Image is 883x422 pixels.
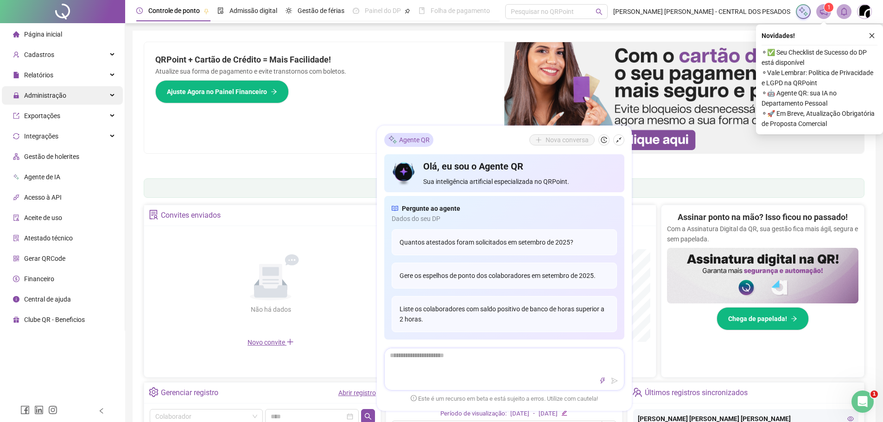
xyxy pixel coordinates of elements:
span: shrink [616,137,622,143]
span: qrcode [13,255,19,262]
span: Este é um recurso em beta e está sujeito a erros. Utilize com cautela! [411,394,598,403]
div: Quantos atestados foram solicitados em setembro de 2025? [392,229,617,255]
span: ⚬ 🚀 Em Breve, Atualização Obrigatória de Proposta Comercial [762,108,877,129]
span: solution [149,210,159,220]
span: pushpin [405,8,410,14]
span: Acesso à API [24,194,62,201]
span: apartment [13,153,19,160]
span: arrow-right [791,315,797,322]
span: team [632,387,642,397]
button: Chega de papelada! [717,307,809,330]
img: icon [392,160,416,187]
span: Exportações [24,112,60,120]
div: Liste os colaboradores com saldo positivo de banco de horas superior a 2 horas. [392,296,617,332]
span: audit [13,214,19,221]
span: facebook [20,405,30,415]
span: 1 [870,391,878,398]
div: Últimos registros sincronizados [645,385,748,401]
span: file-done [217,7,224,14]
span: Controle de ponto [148,7,200,14]
div: Não há dados [228,304,313,315]
span: pushpin [203,8,209,14]
span: Central de ajuda [24,296,71,303]
span: Cadastros [24,51,54,58]
img: banner%2F02c71560-61a6-44d4-94b9-c8ab97240462.png [667,248,858,303]
span: Admissão digital [229,7,277,14]
p: Com a Assinatura Digital da QR, sua gestão fica mais ágil, segura e sem papelada. [667,224,858,244]
span: export [13,113,19,119]
div: [DATE] [510,409,529,419]
span: home [13,31,19,38]
span: instagram [48,405,57,415]
span: arrow-right [271,88,277,95]
span: Financeiro [24,275,54,283]
span: file [13,72,19,78]
span: Página inicial [24,31,62,38]
span: sun [286,7,292,14]
span: Gestão de férias [298,7,344,14]
span: lock [13,92,19,99]
span: info-circle [13,296,19,302]
span: edit [561,410,567,416]
span: Gerar QRCode [24,255,65,262]
span: user-add [13,51,19,58]
span: search [364,413,372,420]
span: solution [13,235,19,241]
span: Painel do DP [365,7,401,14]
button: Ajuste Agora no Painel Financeiro [155,80,289,103]
img: sparkle-icon.fc2bf0ac1784a2077858766a79e2daf3.svg [798,6,808,17]
span: Novo convite [248,339,294,346]
span: ⚬ ✅ Seu Checklist de Sucesso do DP está disponível [762,47,877,68]
span: sync [13,133,19,139]
span: bell [840,7,848,16]
span: [PERSON_NAME] [PERSON_NAME] - CENTRAL DOS PESADOS [613,6,790,17]
span: gift [13,316,19,323]
span: Folha de pagamento [431,7,490,14]
div: [DATE] [539,409,558,419]
span: Novidades ! [762,31,795,41]
span: setting [149,387,159,397]
a: Abrir registro [338,389,376,397]
span: dashboard [353,7,359,14]
span: close [869,32,875,39]
span: Pergunte ao agente [402,203,460,214]
span: plus [286,338,294,346]
iframe: Intercom live chat [851,391,874,413]
span: Aceite de uso [24,214,62,221]
span: Administração [24,92,66,99]
div: Agente QR [384,133,433,147]
span: Relatórios [24,71,53,79]
span: history [601,137,607,143]
span: left [98,408,105,414]
span: Chega de papelada! [728,314,787,324]
span: Agente de IA [24,173,60,181]
span: thunderbolt [599,378,606,384]
span: Ajuste Agora no Painel Financeiro [167,87,267,97]
span: book [419,7,425,14]
button: thunderbolt [597,375,608,386]
img: 12901 [858,5,871,19]
div: Gerenciar registro [161,385,218,401]
h2: QRPoint + Cartão de Crédito = Mais Facilidade! [155,53,493,66]
h2: Assinar ponto na mão? Isso ficou no passado! [678,211,848,224]
button: Nova conversa [529,134,595,145]
h4: Olá, eu sou o Agente QR [423,160,616,173]
span: exclamation-circle [411,395,417,401]
span: api [13,194,19,201]
div: Gere os espelhos de ponto dos colaboradores em setembro de 2025. [392,263,617,289]
span: Integrações [24,132,58,140]
div: Convites enviados [161,208,221,223]
span: dollar [13,276,19,282]
span: Dados do seu DP [392,214,617,224]
img: sparkle-icon.fc2bf0ac1784a2077858766a79e2daf3.svg [388,135,397,145]
span: Clube QR - Beneficios [24,316,85,323]
button: send [609,375,620,386]
div: - [533,409,535,419]
span: Sua inteligência artificial especializada no QRPoint. [423,176,616,187]
span: ⚬ Vale Lembrar: Política de Privacidade e LGPD na QRPoint [762,68,877,88]
span: notification [819,7,828,16]
sup: 1 [824,3,833,12]
p: Atualize sua forma de pagamento e evite transtornos com boletos. [155,66,493,76]
span: Atestado técnico [24,234,73,242]
span: search [596,8,603,15]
